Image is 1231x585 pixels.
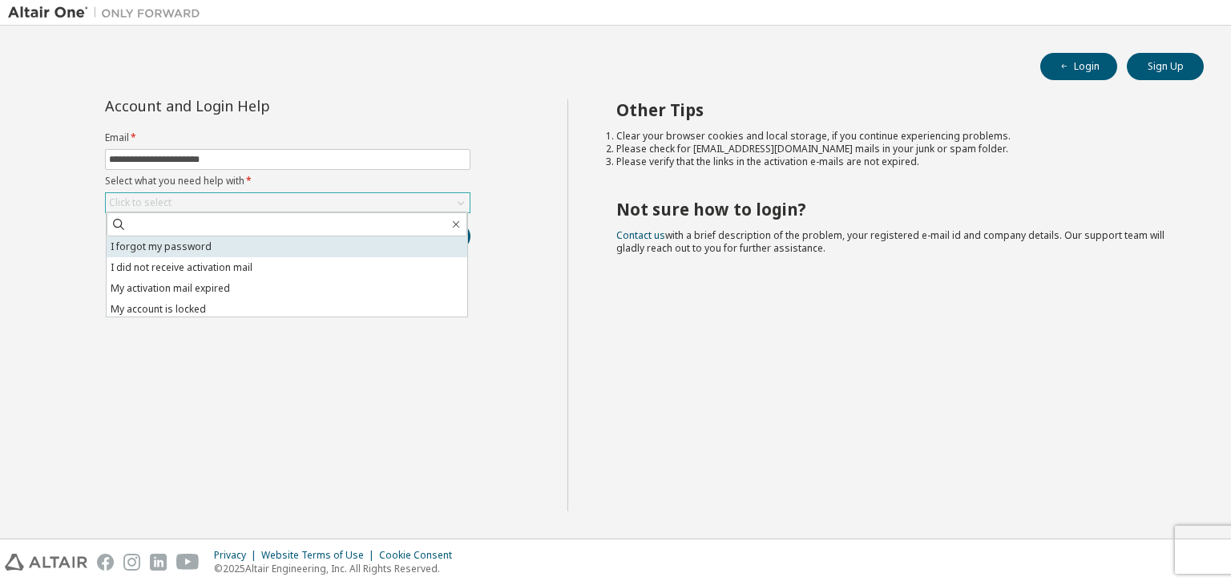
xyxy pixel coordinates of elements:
[1040,53,1117,80] button: Login
[1127,53,1204,80] button: Sign Up
[616,228,1164,255] span: with a brief description of the problem, your registered e-mail id and company details. Our suppo...
[109,196,172,209] div: Click to select
[150,554,167,571] img: linkedin.svg
[214,562,462,575] p: © 2025 Altair Engineering, Inc. All Rights Reserved.
[616,130,1176,143] li: Clear your browser cookies and local storage, if you continue experiencing problems.
[97,554,114,571] img: facebook.svg
[106,193,470,212] div: Click to select
[616,99,1176,120] h2: Other Tips
[176,554,200,571] img: youtube.svg
[616,228,665,242] a: Contact us
[5,554,87,571] img: altair_logo.svg
[123,554,140,571] img: instagram.svg
[379,549,462,562] div: Cookie Consent
[105,99,398,112] div: Account and Login Help
[105,175,470,188] label: Select what you need help with
[8,5,208,21] img: Altair One
[616,143,1176,155] li: Please check for [EMAIL_ADDRESS][DOMAIN_NAME] mails in your junk or spam folder.
[107,236,467,257] li: I forgot my password
[616,155,1176,168] li: Please verify that the links in the activation e-mails are not expired.
[261,549,379,562] div: Website Terms of Use
[105,131,470,144] label: Email
[616,199,1176,220] h2: Not sure how to login?
[214,549,261,562] div: Privacy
